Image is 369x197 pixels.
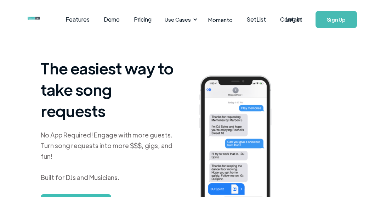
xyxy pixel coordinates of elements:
[127,9,159,30] a: Pricing
[97,9,127,30] a: Demo
[240,9,273,30] a: SetList
[41,57,176,121] h1: The easiest way to take song requests
[58,9,97,30] a: Features
[28,12,41,27] a: home
[316,11,357,28] a: Sign Up
[41,130,176,183] div: No App Required! Engage with more guests. Turn song requests into more $$$, gigs, and fun! Built ...
[273,9,310,30] a: Contact
[201,9,240,30] a: Momento
[28,17,53,20] img: requestnow logo
[165,16,191,23] div: Use Cases
[160,9,199,30] div: Use Cases
[278,7,308,32] a: Log In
